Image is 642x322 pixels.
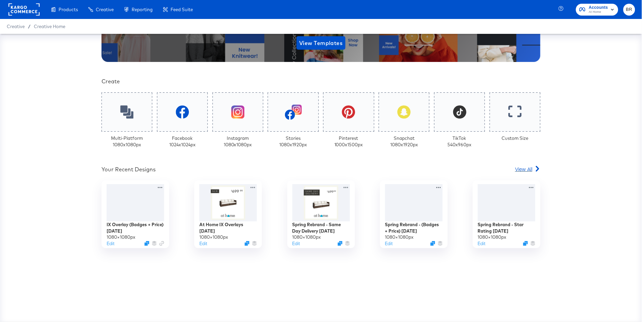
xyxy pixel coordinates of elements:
[385,234,414,240] div: 1080 × 1080 px
[390,135,418,148] div: Snapchat 1080 x 1920 px
[111,135,143,148] div: Multi-Platform 1080 x 1080 px
[59,7,78,12] span: Products
[199,221,257,234] div: At Home IX Overlays [DATE]
[589,9,608,15] span: At Home
[385,221,443,234] div: Spring Rebrand - (Badges + Price) [DATE]
[478,234,507,240] div: 1080 × 1080 px
[34,24,65,29] a: Creative Home
[292,240,300,247] button: Edit
[145,241,149,246] svg: Duplicate
[102,180,169,248] div: IX Overlay (Badges + Price) [DATE]1080×1080pxEditDuplicate
[169,135,196,148] div: Facebook 1024 x 1024 px
[159,241,164,246] svg: Link
[448,135,472,148] div: TikTok 540 x 960 px
[515,166,540,175] a: View All
[296,36,345,50] button: View Templates
[224,135,252,148] div: Instagram 1080 x 1080 px
[380,180,448,248] div: Spring Rebrand - (Badges + Price) [DATE]1080×1080pxEditDuplicate
[299,38,342,48] span: View Templates
[473,180,540,248] div: Spring Rebrand - Star Rating [DATE]1080×1080pxEditDuplicate
[245,241,249,246] svg: Duplicate
[515,166,532,172] span: View All
[199,240,207,247] button: Edit
[623,4,635,16] button: BR
[194,180,262,248] div: At Home IX Overlays [DATE]1080×1080pxEditDuplicate
[107,234,135,240] div: 1080 × 1080 px
[25,24,34,29] span: /
[292,221,350,234] div: Spring Rebrand - Same Day Delivery [DATE]
[102,78,540,85] div: Create
[576,4,618,16] button: AccountsAt Home
[478,240,486,247] button: Edit
[280,135,307,148] div: Stories 1080 x 1920 px
[430,241,435,246] svg: Duplicate
[338,241,342,246] svg: Duplicate
[199,234,228,240] div: 1080 × 1080 px
[96,7,114,12] span: Creative
[502,135,528,142] div: Custom Size
[102,166,156,173] div: Your Recent Designs
[589,4,608,11] span: Accounts
[292,234,321,240] div: 1080 × 1080 px
[385,240,393,247] button: Edit
[132,7,153,12] span: Reporting
[287,180,355,248] div: Spring Rebrand - Same Day Delivery [DATE]1080×1080pxEditDuplicate
[334,135,363,148] div: Pinterest 1000 x 1500 px
[7,24,25,29] span: Creative
[107,221,164,234] div: IX Overlay (Badges + Price) [DATE]
[626,6,633,14] span: BR
[523,241,528,246] svg: Duplicate
[171,7,193,12] span: Feed Suite
[107,240,114,247] button: Edit
[478,221,535,234] div: Spring Rebrand - Star Rating [DATE]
